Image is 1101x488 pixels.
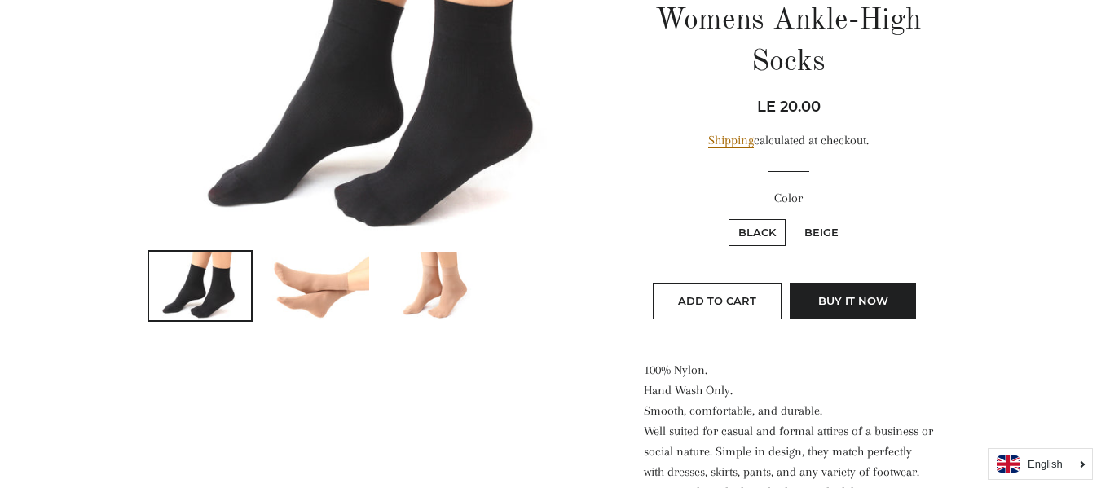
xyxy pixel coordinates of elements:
[1028,459,1063,469] i: English
[644,383,733,398] span: Hand Wash Only.
[653,283,782,319] button: Add to Cart
[385,252,487,320] img: Load image into Gallery viewer, Charmaine Womens Ankle-High Socks
[997,455,1084,473] a: English
[149,252,252,320] img: Load image into Gallery viewer, Charmaine Womens Ankle-High Socks
[678,294,756,307] span: Add to Cart
[729,219,786,246] label: Black
[790,283,916,319] button: Buy it now
[644,363,707,377] span: 100% Nylon.
[757,98,821,116] span: LE 20.00
[644,424,933,479] span: Well suited for casual and formal attires of a business or social nature. Simple in design, they ...
[266,252,369,320] img: Load image into Gallery viewer, Charmaine Womens Ankle-High Socks
[644,403,822,418] span: Smooth, comfortable, and durable.
[644,130,933,151] div: calculated at checkout.
[644,188,933,209] label: Color
[708,133,754,148] a: Shipping
[795,219,848,246] label: Beige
